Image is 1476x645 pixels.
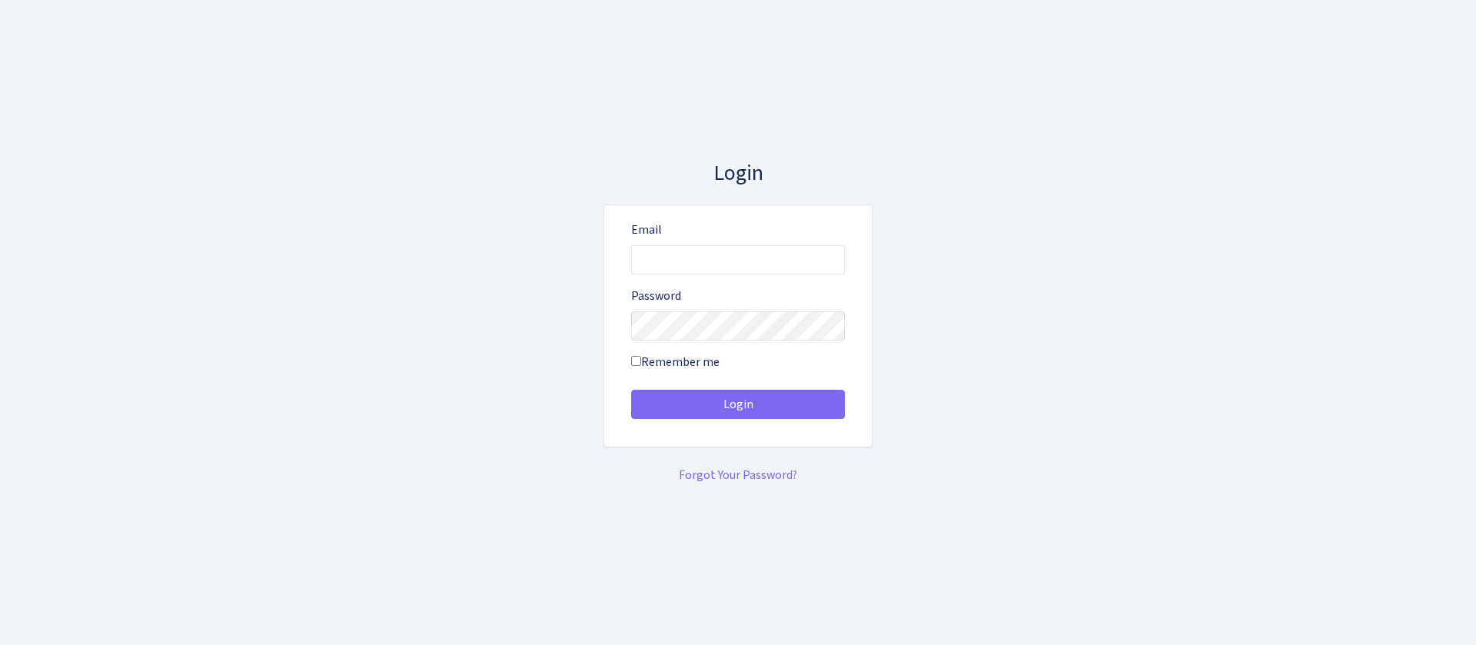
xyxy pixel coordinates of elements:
[631,390,845,419] button: Login
[631,353,720,371] label: Remember me
[631,221,662,239] label: Email
[679,467,797,484] a: Forgot Your Password?
[603,161,873,187] h3: Login
[631,287,681,305] label: Password
[631,356,641,366] input: Remember me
